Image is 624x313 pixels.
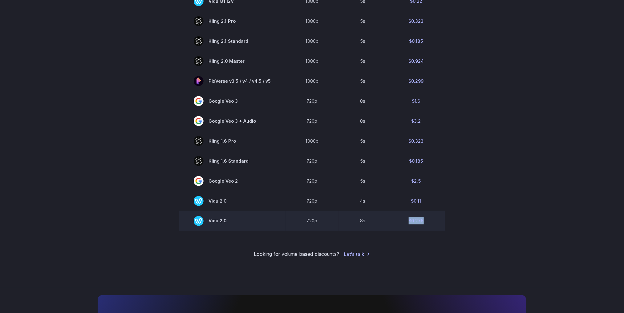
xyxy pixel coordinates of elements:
td: 1080p [286,51,338,71]
a: Let's talk [344,251,370,258]
td: $0.275 [387,211,445,231]
td: 720p [286,91,338,111]
td: 720p [286,111,338,131]
td: $3.2 [387,111,445,131]
td: 5s [338,171,387,191]
span: Google Veo 3 + Audio [194,116,271,126]
span: Kling 2.1 Pro [194,16,271,26]
td: 720p [286,151,338,171]
td: $0.323 [387,131,445,151]
td: 720p [286,191,338,211]
td: 1080p [286,11,338,31]
td: 5s [338,31,387,51]
td: $0.323 [387,11,445,31]
td: $0.185 [387,151,445,171]
td: $1.6 [387,91,445,111]
span: Vidu 2.0 [194,216,271,226]
td: 720p [286,211,338,231]
td: 8s [338,91,387,111]
td: 1080p [286,131,338,151]
small: Looking for volume based discounts? [254,251,339,259]
td: 5s [338,131,387,151]
td: $0.185 [387,31,445,51]
td: $2.5 [387,171,445,191]
td: 4s [338,191,387,211]
td: 720p [286,171,338,191]
td: 5s [338,11,387,31]
td: 1080p [286,71,338,91]
td: 5s [338,151,387,171]
td: 8s [338,111,387,131]
td: 8s [338,211,387,231]
span: PixVerse v3.5 / v4 / v4.5 / v5 [194,76,271,86]
td: 1080p [286,31,338,51]
span: Kling 2.0 Master [194,56,271,66]
td: $0.924 [387,51,445,71]
span: Google Veo 2 [194,176,271,186]
td: $0.11 [387,191,445,211]
td: 5s [338,51,387,71]
span: Kling 2.1 Standard [194,36,271,46]
span: Kling 1.6 Standard [194,156,271,166]
td: 5s [338,71,387,91]
td: $0.299 [387,71,445,91]
span: Google Veo 3 [194,96,271,106]
span: Vidu 2.0 [194,196,271,206]
span: Kling 1.6 Pro [194,136,271,146]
